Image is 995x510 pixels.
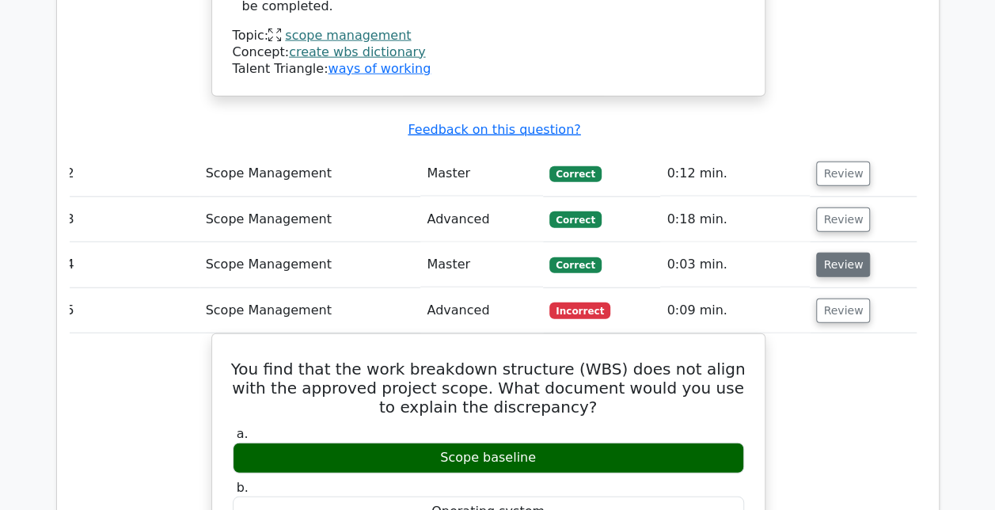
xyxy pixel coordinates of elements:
td: 0:09 min. [660,288,810,333]
button: Review [816,162,870,186]
span: Incorrect [549,303,610,318]
span: b. [237,480,249,495]
div: Scope baseline [233,443,744,474]
td: 0:12 min. [660,151,810,196]
div: Topic: [233,28,744,44]
a: scope management [285,28,411,43]
td: Scope Management [199,242,421,287]
a: create wbs dictionary [289,44,425,59]
td: Scope Management [199,197,421,242]
td: Advanced [420,288,543,333]
td: Advanced [420,197,543,242]
span: Correct [549,257,601,273]
span: Correct [549,211,601,227]
a: ways of working [328,61,431,76]
button: Review [816,207,870,232]
span: Correct [549,166,601,182]
h5: You find that the work breakdown structure (WBS) does not align with the approved project scope. ... [231,360,746,417]
td: 4 [60,242,199,287]
a: Feedback on this question? [408,122,580,137]
td: 2 [60,151,199,196]
td: Master [420,151,543,196]
td: 3 [60,197,199,242]
td: 5 [60,288,199,333]
td: Scope Management [199,151,421,196]
td: Master [420,242,543,287]
button: Review [816,299,870,323]
button: Review [816,253,870,277]
span: a. [237,426,249,441]
td: Scope Management [199,288,421,333]
div: Concept: [233,44,744,61]
div: Talent Triangle: [233,28,744,77]
td: 0:03 min. [660,242,810,287]
td: 0:18 min. [660,197,810,242]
